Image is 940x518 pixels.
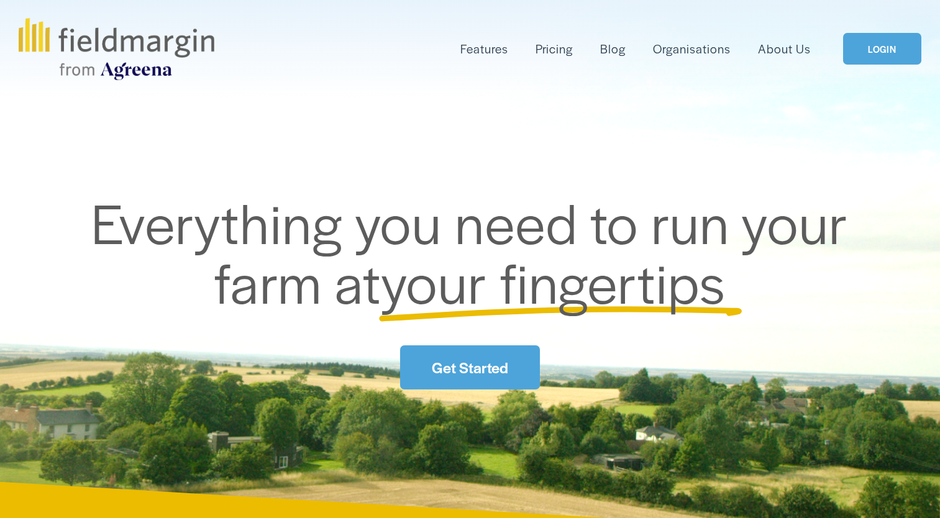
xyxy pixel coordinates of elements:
a: About Us [758,39,811,59]
a: Organisations [653,39,731,59]
span: Features [460,40,508,58]
img: fieldmargin.com [19,18,214,80]
a: folder dropdown [460,39,508,59]
a: LOGIN [843,33,921,65]
a: Pricing [536,39,573,59]
a: Blog [600,39,626,59]
span: your fingertips [381,242,726,320]
a: Get Started [400,345,539,389]
span: Everything you need to run your farm at [91,183,861,320]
